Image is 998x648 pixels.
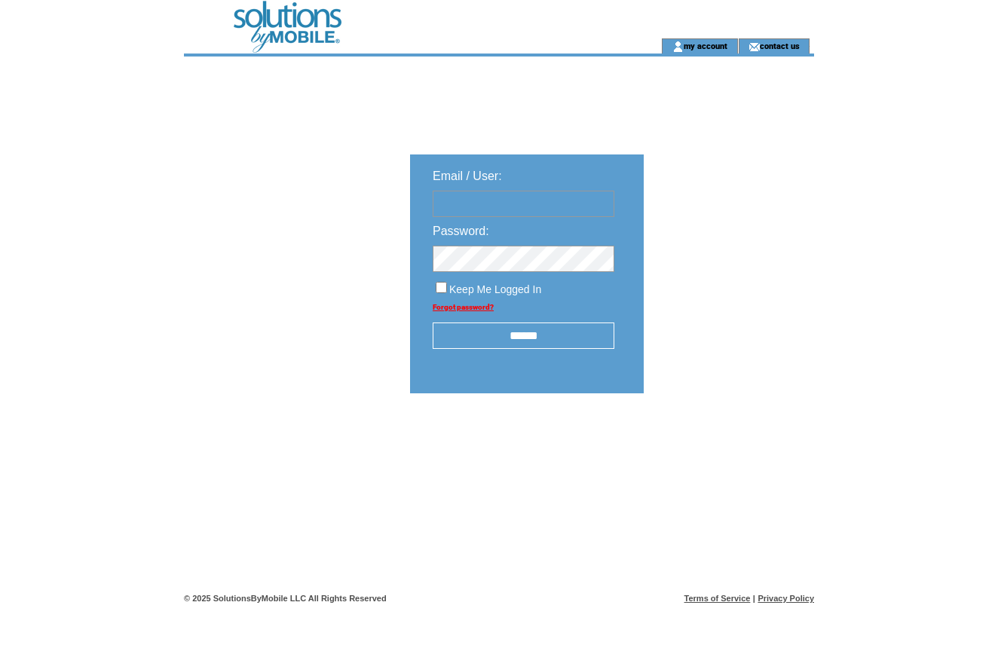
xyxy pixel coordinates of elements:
[684,594,751,603] a: Terms of Service
[687,431,763,450] img: transparent.png
[433,170,502,182] span: Email / User:
[758,594,814,603] a: Privacy Policy
[748,41,760,53] img: contact_us_icon.gif
[684,41,727,50] a: my account
[760,41,800,50] a: contact us
[184,594,387,603] span: © 2025 SolutionsByMobile LLC All Rights Reserved
[672,41,684,53] img: account_icon.gif
[433,225,489,237] span: Password:
[449,283,541,295] span: Keep Me Logged In
[753,594,755,603] span: |
[433,303,494,311] a: Forgot password?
